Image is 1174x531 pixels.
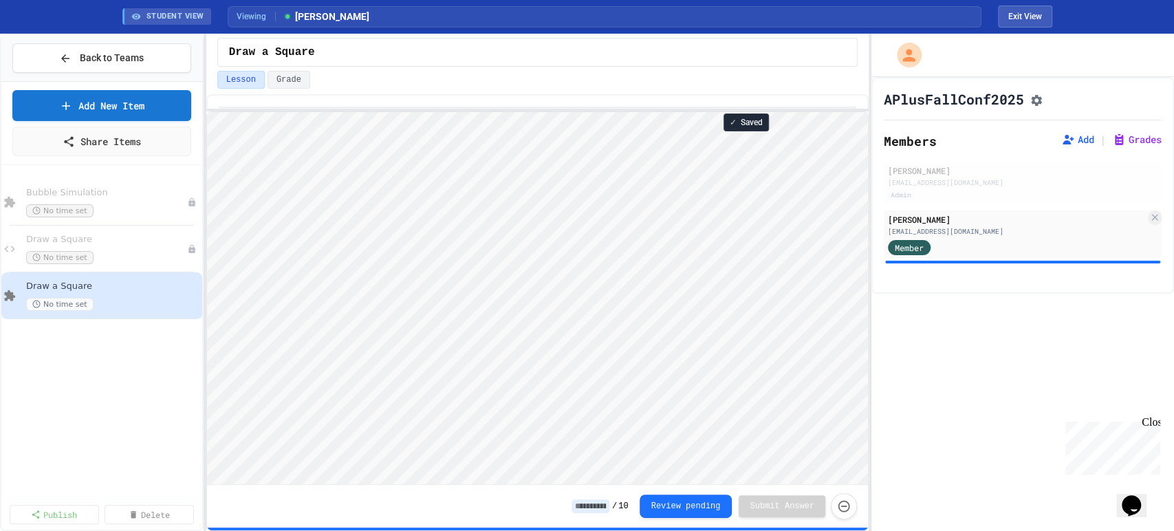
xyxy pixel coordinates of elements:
button: Grade [268,71,310,89]
span: Back to Teams [80,51,144,65]
div: [EMAIL_ADDRESS][DOMAIN_NAME] [888,177,1157,188]
div: Unpublished [187,197,197,207]
span: Draw a Square [26,234,187,246]
span: STUDENT VIEW [146,11,204,23]
span: 10 [618,501,628,512]
button: Submit Answer [739,495,825,517]
span: Draw a Square [26,281,199,292]
iframe: Snap! Programming Environment [207,112,868,484]
span: / [612,501,617,512]
span: Member [895,241,924,254]
iframe: chat widget [1060,416,1160,475]
span: | [1100,131,1107,148]
a: Delete [105,505,194,524]
h2: Members [884,131,937,151]
span: Draw a Square [229,44,315,61]
span: Viewing [237,10,276,23]
span: Submit Answer [750,501,814,512]
span: ✓ [730,117,737,128]
button: Exit student view [998,6,1052,28]
button: Lesson [217,71,265,89]
span: [PERSON_NAME] [283,10,369,24]
div: Admin [888,189,914,201]
a: Share Items [12,127,191,156]
iframe: chat widget [1116,476,1160,517]
a: Add New Item [12,90,191,121]
div: [PERSON_NAME] [888,164,1157,177]
div: [PERSON_NAME] [888,213,1145,226]
div: Unpublished [187,244,197,254]
button: Review pending [640,495,732,518]
span: Saved [741,117,763,128]
button: Grades [1112,133,1162,147]
span: Bubble Simulation [26,187,187,199]
div: My Account [882,39,925,71]
h1: APlusFallConf2025 [884,89,1024,109]
button: Add [1061,133,1094,147]
a: Publish [10,505,99,524]
span: No time set [26,298,94,311]
div: [EMAIL_ADDRESS][DOMAIN_NAME] [888,226,1145,237]
span: No time set [26,204,94,217]
div: Chat with us now!Close [6,6,95,87]
button: Force resubmission of student's answer (Admin only) [831,493,857,519]
span: No time set [26,251,94,264]
button: Assignment Settings [1030,91,1043,107]
button: Back to Teams [12,43,191,73]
